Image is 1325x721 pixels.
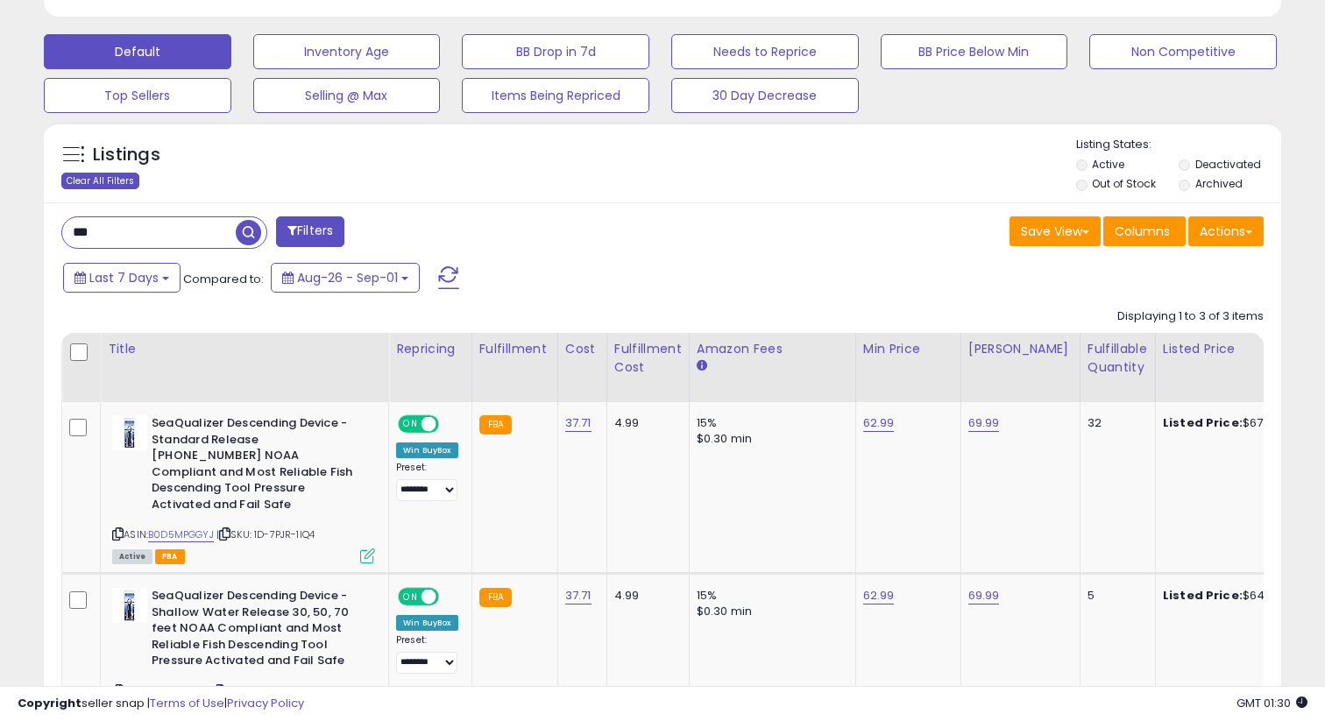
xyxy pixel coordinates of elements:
[462,34,649,69] button: BB Drop in 7d
[61,173,139,189] div: Clear All Filters
[112,549,152,564] span: All listings currently available for purchase on Amazon
[271,263,420,293] button: Aug-26 - Sep-01
[396,634,458,674] div: Preset:
[1236,695,1307,711] span: 2025-09-9 01:30 GMT
[968,587,1000,604] a: 69.99
[1088,415,1142,431] div: 32
[1088,588,1142,604] div: 5
[253,34,441,69] button: Inventory Age
[297,269,398,286] span: Aug-26 - Sep-01
[614,415,676,431] div: 4.99
[436,590,464,604] span: OFF
[112,415,147,450] img: 41I8MzXVmzL._SL40_.jpg
[697,431,842,447] div: $0.30 min
[614,340,682,377] div: Fulfillment Cost
[1092,176,1156,191] label: Out of Stock
[1103,216,1186,246] button: Columns
[863,340,953,358] div: Min Price
[148,527,214,542] a: B0D5MPGGYJ
[462,78,649,113] button: Items Being Repriced
[155,549,185,564] span: FBA
[396,462,458,501] div: Preset:
[152,588,365,674] b: SeaQualizer Descending Device - Shallow Water Release 30, 50, 70 feet NOAA Compliant and Most Rel...
[1163,588,1308,604] div: $64.52
[1188,216,1264,246] button: Actions
[152,415,365,517] b: SeaQualizer Descending Device - Standard Release [PHONE_NUMBER] NOAA Compliant and Most Reliable ...
[1010,216,1101,246] button: Save View
[18,695,81,711] strong: Copyright
[1088,340,1148,377] div: Fulfillable Quantity
[18,696,304,712] div: seller snap | |
[671,34,859,69] button: Needs to Reprice
[968,340,1073,358] div: [PERSON_NAME]
[400,417,422,432] span: ON
[479,415,512,435] small: FBA
[479,340,550,358] div: Fulfillment
[1076,137,1282,153] p: Listing States:
[1195,157,1261,172] label: Deactivated
[1115,223,1170,240] span: Columns
[112,415,375,562] div: ASIN:
[93,143,160,167] h5: Listings
[1163,340,1314,358] div: Listed Price
[1163,587,1243,604] b: Listed Price:
[697,340,848,358] div: Amazon Fees
[881,34,1068,69] button: BB Price Below Min
[108,340,381,358] div: Title
[565,414,592,432] a: 37.71
[1195,176,1243,191] label: Archived
[968,414,1000,432] a: 69.99
[396,615,458,631] div: Win BuyBox
[183,271,264,287] span: Compared to:
[112,588,147,623] img: 41prJRuCinL._SL40_.jpg
[89,269,159,286] span: Last 7 Days
[436,417,464,432] span: OFF
[1089,34,1277,69] button: Non Competitive
[479,588,512,607] small: FBA
[697,604,842,619] div: $0.30 min
[1163,415,1308,431] div: $67.36
[565,340,599,358] div: Cost
[396,442,458,458] div: Win BuyBox
[697,588,842,604] div: 15%
[396,340,464,358] div: Repricing
[697,358,707,374] small: Amazon Fees.
[565,587,592,604] a: 37.71
[697,415,842,431] div: 15%
[63,263,181,293] button: Last 7 Days
[253,78,441,113] button: Selling @ Max
[1092,157,1124,172] label: Active
[227,695,304,711] a: Privacy Policy
[44,34,231,69] button: Default
[671,78,859,113] button: 30 Day Decrease
[150,695,224,711] a: Terms of Use
[216,527,315,541] span: | SKU: 1D-7PJR-1IQ4
[614,588,676,604] div: 4.99
[863,414,895,432] a: 62.99
[863,587,895,604] a: 62.99
[400,590,422,604] span: ON
[276,216,344,247] button: Filters
[1163,414,1243,431] b: Listed Price:
[1117,308,1264,325] div: Displaying 1 to 3 of 3 items
[44,78,231,113] button: Top Sellers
